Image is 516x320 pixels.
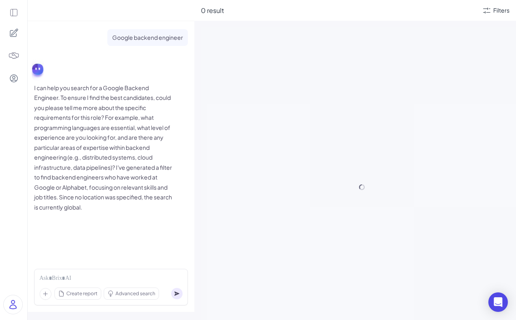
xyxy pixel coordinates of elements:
[34,83,172,212] p: I can help you search for a Google Backend Engineer. To ensure I find the best candidates, could ...
[493,6,509,15] div: Filters
[201,6,224,15] span: 0 result
[115,290,155,297] span: Advanced search
[488,292,508,312] div: Open Intercom Messenger
[4,295,22,314] img: user_logo.png
[112,32,183,43] p: Google backend engineer
[66,290,98,297] span: Create report
[8,50,20,61] img: 4blF7nbYMBMHBwcHBwcHBwcHBwcHBwcHB4es+Bd0DLy0SdzEZwAAAABJRU5ErkJggg==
